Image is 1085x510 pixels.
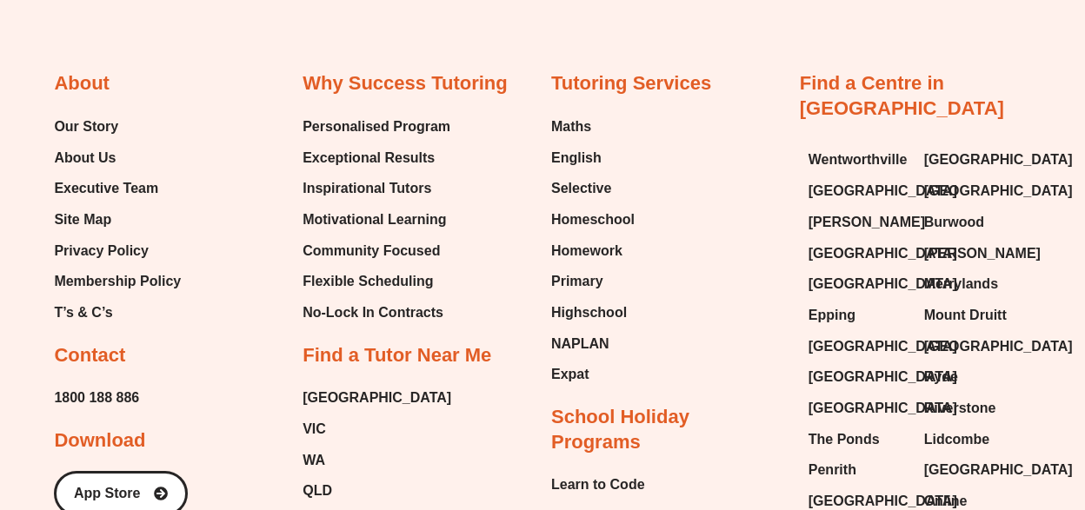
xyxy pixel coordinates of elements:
a: VIC [303,416,451,442]
a: QLD [303,478,451,504]
button: Text [402,2,426,26]
a: Mount Druitt [924,302,1022,328]
a: Merrylands [924,271,1022,297]
a: Motivational Learning [303,207,450,233]
button: Draw [426,2,450,26]
a: [GEOGRAPHIC_DATA] [809,271,907,297]
a: [PERSON_NAME] [924,241,1022,267]
span: Primary [551,268,603,295]
span: Expat [551,361,589,387]
a: [PERSON_NAME] [809,209,907,235]
a: Epping [809,302,907,328]
span: T’s & C’s [54,300,112,326]
a: Highschool [551,300,635,326]
h2: Contact [54,343,125,368]
a: Wentworthville [809,147,907,173]
a: Selective [551,176,635,202]
span: Highschool [551,300,627,326]
a: Maths [551,114,635,140]
a: Site Map [54,207,181,233]
span: Exceptional Results [303,145,435,171]
a: About Us [54,145,181,171]
a: Personalised Program [303,114,450,140]
a: No-Lock In Contracts [303,300,450,326]
span: QLD [303,478,332,504]
h2: School Holiday Programs [551,405,782,454]
a: Expat [551,361,635,387]
h2: Why Success Tutoring [303,71,508,96]
span: Flexible Scheduling [303,268,433,295]
a: [GEOGRAPHIC_DATA] [924,147,1022,173]
a: [GEOGRAPHIC_DATA] [809,178,907,204]
h2: Download [54,428,145,454]
a: T’s & C’s [54,300,181,326]
a: Primary [551,268,635,295]
span: [PERSON_NAME] [809,209,925,235]
span: Privacy Policy [54,238,149,264]
a: Community Focused [303,238,450,264]
span: [GEOGRAPHIC_DATA] [809,178,957,204]
span: [GEOGRAPHIC_DATA] [809,271,957,297]
iframe: Chat Widget [788,314,1085,510]
a: Homework [551,238,635,264]
span: Wentworthville [809,147,908,173]
span: Epping [809,302,855,328]
a: Privacy Policy [54,238,181,264]
a: NAPLAN [551,331,635,357]
span: Inspirational Tutors [303,176,431,202]
span: Motivational Learning [303,207,446,233]
span: Community Focused [303,238,440,264]
a: Exceptional Results [303,145,450,171]
span: [GEOGRAPHIC_DATA] [924,178,1073,204]
a: Learn to Code [551,472,659,498]
span: [GEOGRAPHIC_DATA] [924,147,1073,173]
a: [GEOGRAPHIC_DATA] [303,385,451,411]
button: Add or edit images [450,2,475,26]
span: VIC [303,416,326,442]
span: App Store [74,487,140,500]
span: of ⁨0⁩ [103,2,130,26]
span: Our Story [54,114,118,140]
h2: Find a Tutor Near Me [303,343,491,368]
span: NAPLAN [551,331,609,357]
span: Burwood [924,209,984,235]
h2: About [54,71,110,96]
a: Inspirational Tutors [303,176,450,202]
span: Selective [551,176,611,202]
span: Learn to Code [551,472,645,498]
a: Find a Centre in [GEOGRAPHIC_DATA] [800,72,1004,119]
span: Mount Druitt [924,302,1007,328]
span: Maths [551,114,591,140]
a: English [551,145,635,171]
span: Site Map [54,207,111,233]
a: Our Story [54,114,181,140]
a: Burwood [924,209,1022,235]
a: [GEOGRAPHIC_DATA] [924,178,1022,204]
span: About Us [54,145,116,171]
span: Executive Team [54,176,158,202]
span: [GEOGRAPHIC_DATA] [809,241,957,267]
span: No-Lock In Contracts [303,300,443,326]
a: [GEOGRAPHIC_DATA] [809,241,907,267]
span: Merrylands [924,271,998,297]
a: Membership Policy [54,268,181,295]
a: WA [303,447,451,474]
a: 1800 188 886 [54,385,139,411]
span: [PERSON_NAME] [924,241,1041,267]
span: Homework [551,238,622,264]
a: Homeschool [551,207,635,233]
h2: Tutoring Services [551,71,711,96]
span: WA [303,447,325,474]
a: Executive Team [54,176,181,202]
span: English [551,145,602,171]
a: Flexible Scheduling [303,268,450,295]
